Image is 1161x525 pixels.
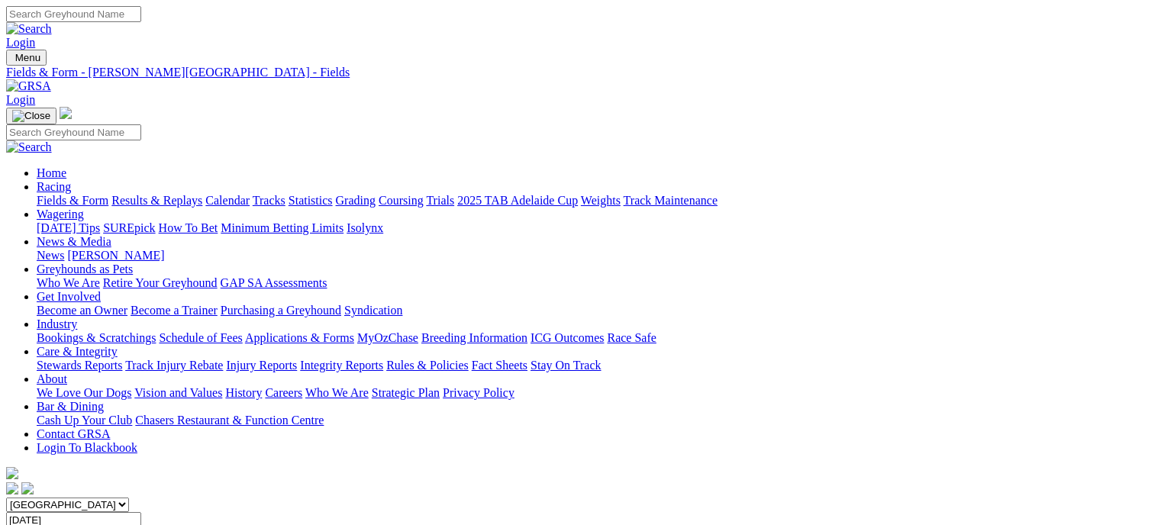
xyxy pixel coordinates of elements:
[421,331,527,344] a: Breeding Information
[67,249,164,262] a: [PERSON_NAME]
[12,110,50,122] img: Close
[37,194,108,207] a: Fields & Form
[205,194,250,207] a: Calendar
[37,414,1155,427] div: Bar & Dining
[6,79,51,93] img: GRSA
[245,331,354,344] a: Applications & Forms
[6,140,52,154] img: Search
[6,467,18,479] img: logo-grsa-white.png
[37,166,66,179] a: Home
[37,372,67,385] a: About
[37,386,131,399] a: We Love Our Dogs
[581,194,621,207] a: Weights
[531,359,601,372] a: Stay On Track
[159,221,218,234] a: How To Bet
[336,194,376,207] a: Grading
[426,194,454,207] a: Trials
[372,386,440,399] a: Strategic Plan
[457,194,578,207] a: 2025 TAB Adelaide Cup
[37,359,122,372] a: Stewards Reports
[37,304,127,317] a: Become an Owner
[221,304,341,317] a: Purchasing a Greyhound
[37,221,1155,235] div: Wagering
[6,108,56,124] button: Toggle navigation
[221,276,327,289] a: GAP SA Assessments
[6,50,47,66] button: Toggle navigation
[37,345,118,358] a: Care & Integrity
[37,317,77,330] a: Industry
[125,359,223,372] a: Track Injury Rebate
[386,359,469,372] a: Rules & Policies
[37,180,71,193] a: Racing
[6,93,35,106] a: Login
[37,331,156,344] a: Bookings & Scratchings
[37,290,101,303] a: Get Involved
[347,221,383,234] a: Isolynx
[134,386,222,399] a: Vision and Values
[37,304,1155,317] div: Get Involved
[253,194,285,207] a: Tracks
[131,304,218,317] a: Become a Trainer
[37,359,1155,372] div: Care & Integrity
[37,194,1155,208] div: Racing
[305,386,369,399] a: Who We Are
[443,386,514,399] a: Privacy Policy
[159,331,242,344] a: Schedule of Fees
[472,359,527,372] a: Fact Sheets
[221,221,343,234] a: Minimum Betting Limits
[37,221,100,234] a: [DATE] Tips
[379,194,424,207] a: Coursing
[6,124,141,140] input: Search
[6,66,1155,79] a: Fields & Form - [PERSON_NAME][GEOGRAPHIC_DATA] - Fields
[15,52,40,63] span: Menu
[37,331,1155,345] div: Industry
[37,235,111,248] a: News & Media
[6,6,141,22] input: Search
[289,194,333,207] a: Statistics
[103,276,218,289] a: Retire Your Greyhound
[624,194,718,207] a: Track Maintenance
[607,331,656,344] a: Race Safe
[265,386,302,399] a: Careers
[37,441,137,454] a: Login To Blackbook
[21,482,34,494] img: twitter.svg
[60,107,72,119] img: logo-grsa-white.png
[103,221,155,234] a: SUREpick
[37,276,100,289] a: Who We Are
[37,427,110,440] a: Contact GRSA
[37,414,132,427] a: Cash Up Your Club
[37,386,1155,400] div: About
[111,194,202,207] a: Results & Replays
[6,36,35,49] a: Login
[135,414,324,427] a: Chasers Restaurant & Function Centre
[357,331,418,344] a: MyOzChase
[531,331,604,344] a: ICG Outcomes
[300,359,383,372] a: Integrity Reports
[6,482,18,494] img: facebook.svg
[37,276,1155,290] div: Greyhounds as Pets
[225,386,262,399] a: History
[37,400,104,413] a: Bar & Dining
[344,304,402,317] a: Syndication
[6,22,52,36] img: Search
[37,249,1155,262] div: News & Media
[37,208,84,221] a: Wagering
[37,249,64,262] a: News
[37,262,133,275] a: Greyhounds as Pets
[226,359,297,372] a: Injury Reports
